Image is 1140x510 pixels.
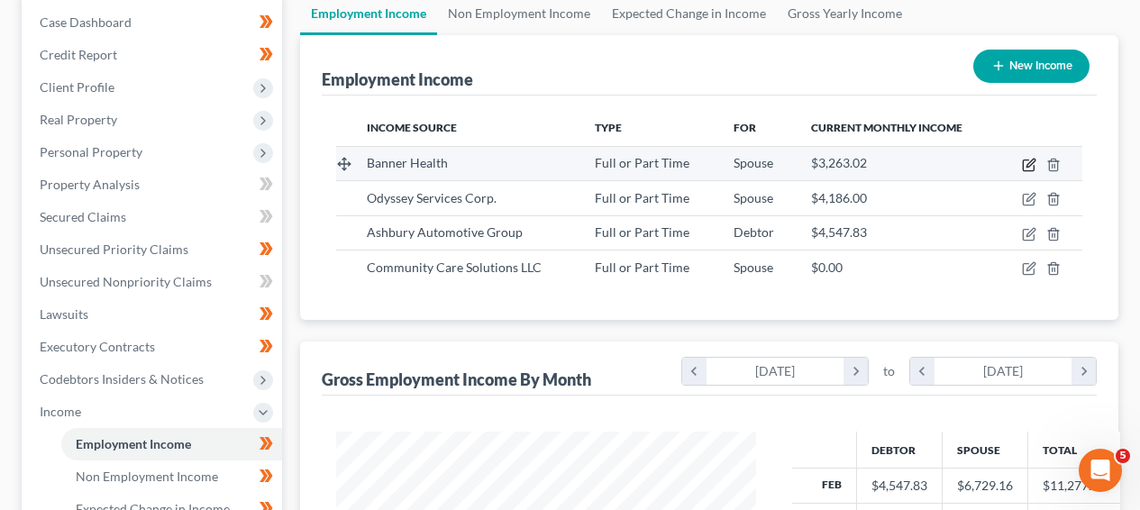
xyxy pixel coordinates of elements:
[40,241,188,257] span: Unsecured Priority Claims
[595,260,689,275] span: Full or Part Time
[857,432,943,468] th: Debtor
[1028,432,1121,468] th: Total
[957,477,1013,495] div: $6,729.16
[40,339,155,354] span: Executory Contracts
[40,274,212,289] span: Unsecured Nonpriority Claims
[734,121,756,134] span: For
[883,362,895,380] span: to
[734,260,773,275] span: Spouse
[25,6,282,39] a: Case Dashboard
[25,201,282,233] a: Secured Claims
[595,190,689,205] span: Full or Part Time
[25,266,282,298] a: Unsecured Nonpriority Claims
[935,358,1072,385] div: [DATE]
[811,224,867,240] span: $4,547.83
[844,358,868,385] i: chevron_right
[40,209,126,224] span: Secured Claims
[40,112,117,127] span: Real Property
[40,14,132,30] span: Case Dashboard
[322,68,473,90] div: Employment Income
[25,331,282,363] a: Executory Contracts
[25,233,282,266] a: Unsecured Priority Claims
[40,177,140,192] span: Property Analysis
[40,404,81,419] span: Income
[61,428,282,460] a: Employment Income
[322,369,591,390] div: Gross Employment Income By Month
[973,50,1090,83] button: New Income
[1028,469,1121,503] td: $11,277.00
[792,469,857,503] th: Feb
[734,190,773,205] span: Spouse
[811,121,962,134] span: Current Monthly Income
[25,39,282,71] a: Credit Report
[76,469,218,484] span: Non Employment Income
[595,155,689,170] span: Full or Part Time
[734,224,774,240] span: Debtor
[811,190,867,205] span: $4,186.00
[61,460,282,493] a: Non Employment Income
[910,358,935,385] i: chevron_left
[367,224,523,240] span: Ashbury Automotive Group
[25,168,282,201] a: Property Analysis
[811,155,867,170] span: $3,263.02
[40,47,117,62] span: Credit Report
[595,224,689,240] span: Full or Part Time
[707,358,844,385] div: [DATE]
[367,190,497,205] span: Odyssey Services Corp.
[1116,449,1130,463] span: 5
[1072,358,1096,385] i: chevron_right
[1079,449,1122,492] iframe: Intercom live chat
[40,144,142,159] span: Personal Property
[40,79,114,95] span: Client Profile
[943,432,1028,468] th: Spouse
[871,477,927,495] div: $4,547.83
[40,371,204,387] span: Codebtors Insiders & Notices
[734,155,773,170] span: Spouse
[682,358,707,385] i: chevron_left
[367,121,457,134] span: Income Source
[76,436,191,451] span: Employment Income
[367,155,448,170] span: Banner Health
[367,260,542,275] span: Community Care Solutions LLC
[811,260,843,275] span: $0.00
[40,306,88,322] span: Lawsuits
[25,298,282,331] a: Lawsuits
[595,121,622,134] span: Type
